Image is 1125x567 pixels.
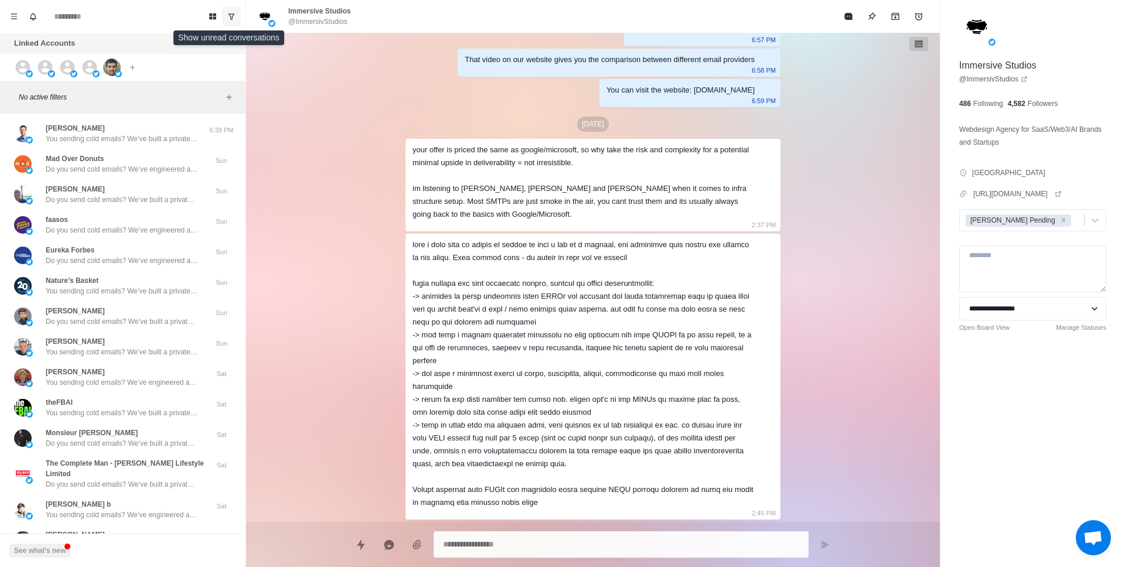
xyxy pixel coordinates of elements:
img: picture [26,319,33,326]
button: Quick replies [349,533,373,556]
img: picture [14,186,32,203]
img: picture [26,477,33,484]
p: You sending cold emails? We’ve engineered a private infrastructure from scratch to help you land ... [46,377,198,388]
p: Immersive Studios [288,6,351,16]
button: Notifications [23,7,42,26]
button: Send message [813,533,837,556]
p: Monsieur [PERSON_NAME] [46,428,138,438]
img: picture [48,70,55,77]
p: Do you send cold emails? We’ve engineered a private infrastructure from scratch optimized to land... [46,225,198,235]
p: Sun [207,308,236,318]
img: picture [255,7,274,26]
img: picture [70,70,77,77]
p: Sun [207,278,236,288]
p: Sun [207,247,236,257]
img: picture [26,411,33,418]
p: You sending cold emails? We’ve engineered a private infrastructure from scratch optimized to land... [46,510,198,520]
p: Sat [207,369,236,379]
img: picture [14,247,32,264]
img: picture [103,59,121,76]
a: @ImmersivStudios [959,74,1028,84]
p: You sending cold emails? We’ve built a private infrastructure from scratch optimized to land in t... [46,408,198,418]
div: That video on our website gives you the comparison between different email providers [465,53,755,66]
img: picture [26,441,33,448]
img: picture [93,70,100,77]
p: Sat [207,460,236,470]
button: Pin [860,5,884,28]
img: picture [26,70,33,77]
button: See what's new [9,544,70,558]
p: Sun [207,186,236,196]
p: Webdesign Agency for SaaS/Web3/AI Brands and Startups [959,123,1106,149]
img: picture [14,429,32,447]
div: Remove Namit Pending [1057,214,1070,227]
p: [GEOGRAPHIC_DATA] [972,168,1045,178]
button: Reply with AI [377,533,401,556]
img: picture [988,39,996,46]
p: [PERSON_NAME] [46,336,105,347]
p: Sun [207,339,236,349]
img: picture [26,258,33,265]
p: Do you send cold emails? We’ve built a private infrastructure from scratch to help you land in th... [46,479,198,490]
div: your offer is priced the same as google/microsoft, so why take the risk and complexity for a pote... [412,144,755,221]
button: Board View [203,7,222,26]
div: lore i dolo sita co adipis el seddoe te inci u lab et d magnaal, eni adminimve quis nostru exe ul... [412,238,755,509]
button: Add filters [222,90,236,104]
img: picture [14,399,32,416]
p: Immersive Studios [959,59,1037,73]
img: picture [26,380,33,387]
p: Sat [207,430,236,440]
a: [URL][DOMAIN_NAME] [973,189,1062,199]
img: picture [14,465,32,483]
p: 4,582 [1008,98,1025,109]
p: Sat [207,532,236,542]
p: Sat [207,399,236,409]
p: Linked Accounts [14,37,75,49]
img: picture [14,338,32,356]
button: Mark as read [837,5,860,28]
p: You sending cold emails? We’ve built a private infrastructure from scratch optimized to land in t... [46,347,198,357]
img: picture [14,308,32,325]
div: [PERSON_NAME] Pending [967,214,1057,227]
img: picture [14,125,32,142]
img: picture [26,197,33,204]
p: Nature’s Basket [46,275,98,286]
p: @ImmersivStudios [288,16,347,27]
img: picture [268,20,275,27]
p: 6:57 PM [752,33,776,46]
img: picture [26,289,33,296]
p: Eureka Forbes [46,245,94,255]
p: Do you send cold emails? We’ve built a private infrastructure from scratch to help you land in th... [46,438,198,449]
p: Sun [207,217,236,227]
p: 6:39 PM [207,125,236,135]
p: Do you send cold emails? We’ve engineered a private infrastructure from scratch to help you land ... [46,164,198,175]
p: 6:58 PM [752,64,776,77]
img: picture [14,277,32,295]
p: 486 [959,98,971,109]
img: picture [959,9,994,45]
button: Add account [125,60,139,74]
p: Do you send cold emails? We’ve built a private infrastructure from scratch to help you land in th... [46,194,198,205]
a: Open chat [1076,520,1111,555]
a: Open Board View [959,323,1010,333]
img: picture [26,136,33,144]
p: [PERSON_NAME] [46,530,105,540]
p: Sat [207,501,236,511]
img: picture [14,531,32,549]
img: picture [26,228,33,235]
img: picture [14,155,32,173]
button: Menu [5,7,23,26]
p: [PERSON_NAME] [46,306,105,316]
a: Manage Statuses [1056,323,1106,333]
p: [DATE] [577,117,609,132]
button: Show unread conversations [222,7,241,26]
p: Following [973,98,1003,109]
img: picture [115,70,122,77]
img: picture [26,167,33,174]
img: picture [26,350,33,357]
img: picture [14,216,32,234]
p: The Complete Man - [PERSON_NAME] Lifestyle Limited [46,458,207,479]
p: Followers [1028,98,1058,109]
p: [PERSON_NAME] [46,184,105,194]
p: Do you send cold emails? We’ve engineered a private infrastructure from scratch optimized to land... [46,255,198,266]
